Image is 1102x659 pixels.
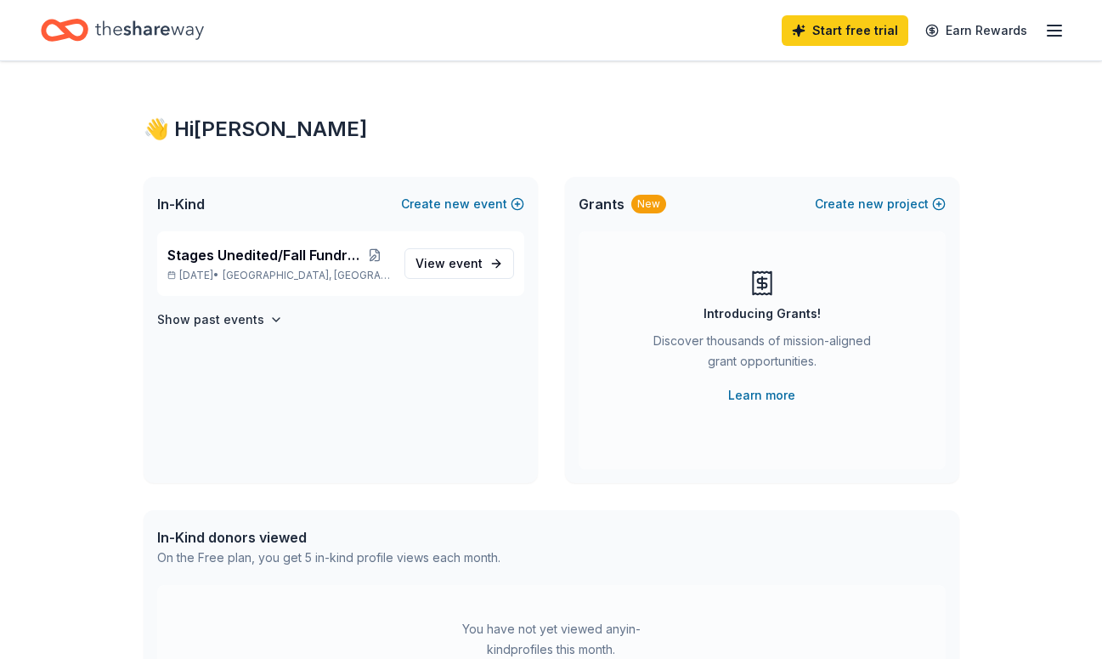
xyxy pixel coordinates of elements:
a: View event [404,248,514,279]
div: On the Free plan, you get 5 in-kind profile views each month. [157,548,500,568]
a: Start free trial [782,15,908,46]
span: event [449,256,483,270]
div: Discover thousands of mission-aligned grant opportunities. [647,331,878,378]
span: new [444,194,470,214]
button: Createnewproject [815,194,946,214]
button: Createnewevent [401,194,524,214]
p: [DATE] • [167,269,391,282]
div: New [631,195,666,213]
span: new [858,194,884,214]
button: Show past events [157,310,283,330]
span: View [415,253,483,274]
div: Introducing Grants! [704,304,821,324]
a: Learn more [728,385,795,406]
span: Grants [579,194,624,214]
a: Home [41,10,204,50]
h4: Show past events [157,310,264,330]
span: Stages Unedited/Fall Fundraiser [167,245,360,265]
div: 👋 Hi [PERSON_NAME] [144,116,959,143]
span: In-Kind [157,194,205,214]
a: Earn Rewards [915,15,1037,46]
span: [GEOGRAPHIC_DATA], [GEOGRAPHIC_DATA] [223,269,390,282]
div: In-Kind donors viewed [157,527,500,548]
